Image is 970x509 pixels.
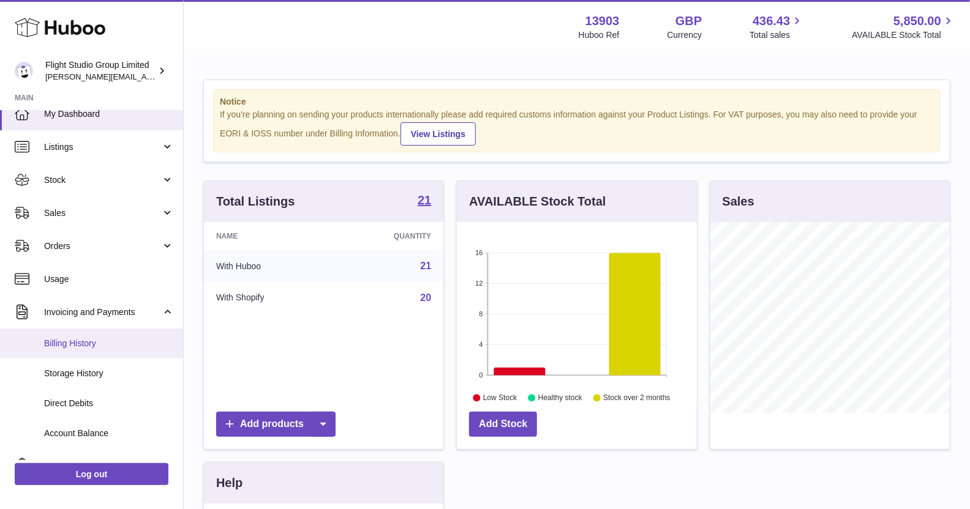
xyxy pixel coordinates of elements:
[479,341,483,348] text: 4
[44,398,174,409] span: Direct Debits
[418,194,431,206] strong: 21
[400,122,476,146] a: View Listings
[44,273,174,285] span: Usage
[421,261,432,271] a: 21
[750,13,804,41] a: 436.43 Total sales
[220,109,934,146] div: If you're planning on sending your products internationally please add required customs informati...
[893,13,941,29] span: 5,850.00
[667,29,702,41] div: Currency
[476,249,483,256] text: 16
[479,310,483,318] text: 8
[579,29,620,41] div: Huboo Ref
[675,13,702,29] strong: GBP
[216,475,242,491] h3: Help
[44,338,174,349] span: Billing History
[45,59,156,83] div: Flight Studio Group Limited
[479,371,483,379] text: 0
[44,307,161,318] span: Invoicing and Payments
[216,193,295,210] h3: Total Listings
[15,62,33,80] img: natasha@stevenbartlett.com
[476,280,483,287] text: 12
[44,428,174,439] span: Account Balance
[333,222,443,250] th: Quantity
[204,250,333,282] td: With Huboo
[15,463,168,485] a: Log out
[44,459,174,470] span: Cases
[585,13,620,29] strong: 13903
[44,174,161,186] span: Stock
[852,29,955,41] span: AVAILABLE Stock Total
[753,13,790,29] span: 436.43
[421,292,432,303] a: 20
[220,96,934,108] strong: Notice
[44,108,174,120] span: My Dashboard
[45,72,246,81] span: [PERSON_NAME][EMAIL_ADDRESS][DOMAIN_NAME]
[204,282,333,314] td: With Shopify
[44,141,161,153] span: Listings
[469,412,537,437] a: Add Stock
[750,29,804,41] span: Total sales
[216,412,336,437] a: Add products
[723,193,754,210] h3: Sales
[204,222,333,250] th: Name
[852,13,955,41] a: 5,850.00 AVAILABLE Stock Total
[418,194,431,209] a: 21
[483,393,517,402] text: Low Stock
[604,393,671,402] text: Stock over 2 months
[44,240,161,252] span: Orders
[44,368,174,379] span: Storage History
[44,207,161,219] span: Sales
[538,393,583,402] text: Healthy stock
[469,193,606,210] h3: AVAILABLE Stock Total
